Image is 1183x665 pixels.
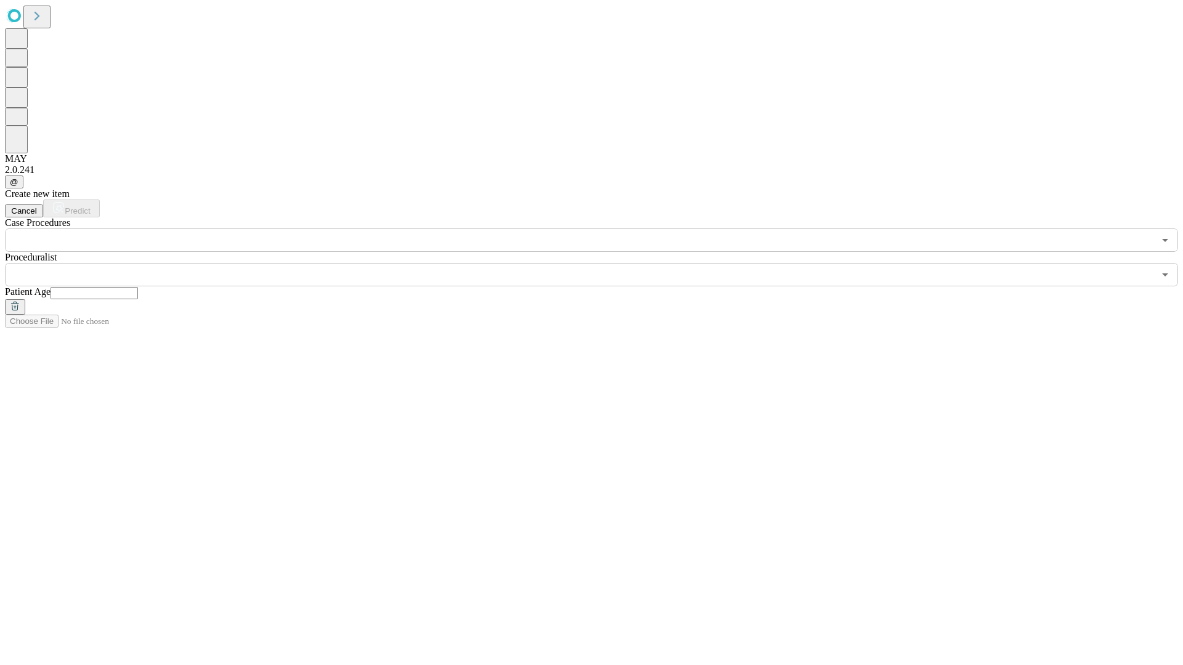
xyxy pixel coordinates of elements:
[5,188,70,199] span: Create new item
[5,164,1178,175] div: 2.0.241
[5,286,51,297] span: Patient Age
[5,252,57,262] span: Proceduralist
[5,153,1178,164] div: MAY
[5,217,70,228] span: Scheduled Procedure
[1157,232,1174,249] button: Open
[10,177,18,187] span: @
[5,204,43,217] button: Cancel
[65,206,90,216] span: Predict
[1157,266,1174,283] button: Open
[43,199,100,217] button: Predict
[5,175,23,188] button: @
[11,206,37,216] span: Cancel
